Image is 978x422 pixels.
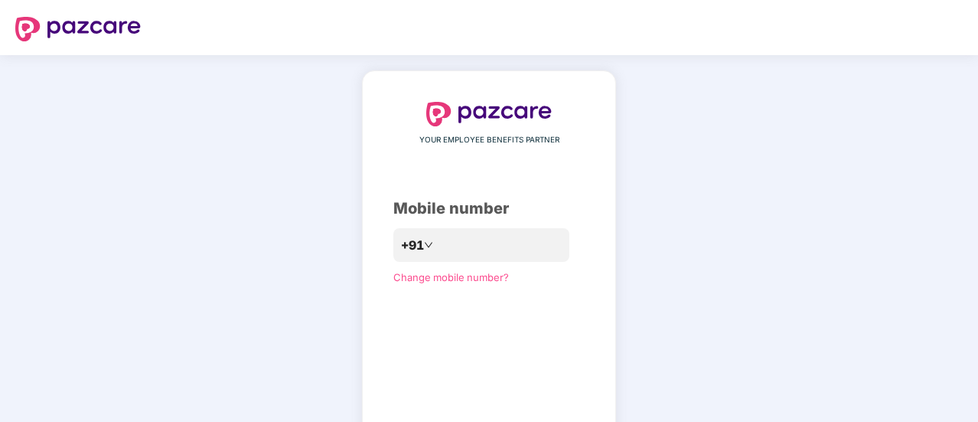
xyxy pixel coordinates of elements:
[426,102,552,126] img: logo
[393,271,509,283] a: Change mobile number?
[419,134,559,146] span: YOUR EMPLOYEE BENEFITS PARTNER
[401,236,424,255] span: +91
[424,240,433,250] span: down
[393,197,585,221] div: Mobile number
[15,17,141,41] img: logo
